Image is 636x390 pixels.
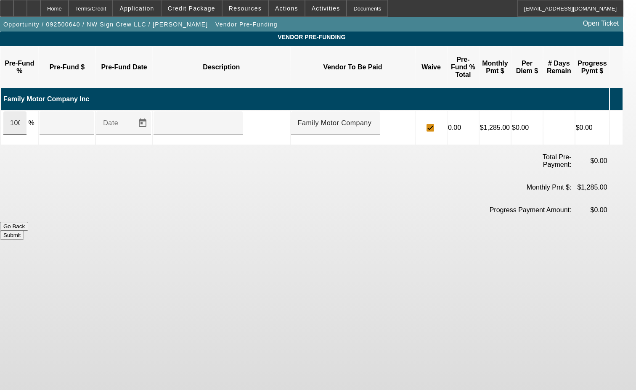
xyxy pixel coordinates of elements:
span: Vendor Pre-Funding [215,21,278,28]
p: Pre-Fund Date [98,63,150,71]
button: Vendor Pre-Funding [213,17,280,32]
span: Activities [312,5,340,12]
i: Delete [610,120,619,135]
p: Progress Pymt $ [578,60,607,75]
p: Pre-Fund $ [41,63,93,71]
p: Monthly Pmt $: [466,184,571,191]
span: Credit Package [168,5,215,12]
span: % [28,119,34,126]
button: Application [113,0,160,16]
p: $1,285.00 [573,184,607,191]
span: Opportunity / 092500640 / NW Sign Crew LLC / [PERSON_NAME] [3,21,208,28]
p: # Days Remain [546,60,572,75]
p: Description [155,63,288,71]
p: Progress Payment Amount: [466,206,571,214]
i: Add [610,91,619,107]
button: Actions [269,0,305,16]
p: Pre-Fund % Total [450,56,477,79]
p: $0.00 [573,157,607,165]
span: Actions [275,5,298,12]
p: Waive [418,63,445,71]
p: $1,285.00 [480,124,510,132]
span: Vendor Pre-Funding [6,34,617,40]
button: Credit Package [162,0,222,16]
p: 0.00 [448,124,478,132]
p: $0.00 [576,124,609,132]
a: Open Ticket [580,16,622,31]
p: Per Diem $ [514,60,541,75]
p: Total Pre-Payment: [538,153,572,169]
p: $0.00 [512,124,542,132]
p: Vendor To Be Paid [293,63,413,71]
p: $0.00 [573,206,607,214]
button: Activities [305,0,347,16]
p: Monthly Pmt $ [482,60,509,75]
p: Family Motor Company Inc [3,95,609,103]
p: Pre-Fund % [3,60,36,75]
span: Application [119,5,154,12]
button: Open calendar [134,115,151,132]
span: Resources [229,5,262,12]
button: Resources [223,0,268,16]
input: Account [298,118,374,128]
mat-label: Date [103,119,118,126]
